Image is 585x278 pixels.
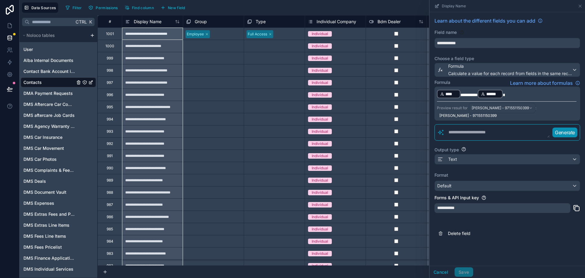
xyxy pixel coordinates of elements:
[107,166,113,171] div: 990
[312,141,328,146] div: Individual
[555,129,575,136] p: Generate
[31,5,56,10] span: Data Sources
[312,117,328,122] div: Individual
[552,128,577,137] button: Generate
[312,190,328,195] div: Individual
[434,154,580,164] button: Text
[248,31,267,37] div: Full Access
[312,263,328,269] div: Individual
[472,106,529,110] span: [PERSON_NAME] - 971551150399
[312,214,328,220] div: Individual
[158,3,187,12] button: New field
[434,79,450,85] label: Formula
[132,5,154,10] span: Find column
[434,172,580,178] label: Format
[434,63,580,77] button: FormulaCalculate a value for each record from fields in the same record
[312,80,328,85] div: Individual
[312,165,328,171] div: Individual
[86,3,122,12] a: Permissions
[107,117,113,122] div: 994
[448,230,536,236] span: Delete field
[469,103,535,113] button: [PERSON_NAME] - 971551150399
[312,239,328,244] div: Individual
[107,251,113,256] div: 983
[107,239,113,244] div: 984
[434,181,580,191] button: Default
[434,195,479,201] label: Forms & API Input key
[434,29,457,35] label: Field name
[63,3,84,12] button: Filter
[312,153,328,159] div: Individual
[88,20,93,24] span: K
[448,156,457,162] span: Text
[434,56,580,62] label: Choose a field type
[107,178,113,183] div: 989
[107,227,113,232] div: 985
[312,202,328,208] div: Individual
[437,103,536,113] div: Preview result for :
[510,79,573,87] span: Learn more about formulas
[312,56,328,61] div: Individual
[187,31,204,37] div: Employee
[312,68,328,73] div: Individual
[107,68,113,73] div: 998
[22,2,58,13] button: Data Sources
[134,19,161,25] span: Display Name
[430,267,452,277] button: Cancel
[256,19,266,25] span: Type
[439,113,497,118] span: [PERSON_NAME] - 971551150399
[168,5,185,10] span: New field
[107,105,113,110] div: 995
[106,31,114,36] div: 1001
[195,19,207,25] span: Group
[107,190,113,195] div: 988
[434,147,459,153] label: Output type
[312,31,328,37] div: Individual
[96,5,118,10] span: Permissions
[312,92,328,98] div: Individual
[107,80,113,85] div: 997
[434,17,543,24] a: Learn about the different fields you can add
[312,104,328,110] div: Individual
[312,129,328,134] div: Individual
[122,3,156,12] button: Find column
[107,141,113,146] div: 992
[378,19,401,25] span: Bdm Dealer
[312,226,328,232] div: Individual
[73,5,82,10] span: Filter
[107,92,113,97] div: 996
[107,56,113,61] div: 999
[102,19,117,24] div: #
[107,129,113,134] div: 993
[86,3,120,12] button: Permissions
[434,17,535,24] span: Learn about the different fields you can add
[107,153,113,158] div: 991
[312,178,328,183] div: Individual
[312,43,328,49] div: Individual
[510,79,580,87] a: Learn more about formulas
[434,227,580,240] button: Delete field
[317,19,356,25] span: Individual Company
[105,44,114,49] div: 1000
[448,70,572,77] span: Calculate a value for each record from fields in the same record
[75,18,87,26] span: Ctrl
[107,202,113,207] div: 987
[107,215,113,219] div: 986
[448,63,572,69] span: Formula
[312,251,328,256] div: Individual
[107,263,113,268] div: 982
[437,183,452,188] span: Default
